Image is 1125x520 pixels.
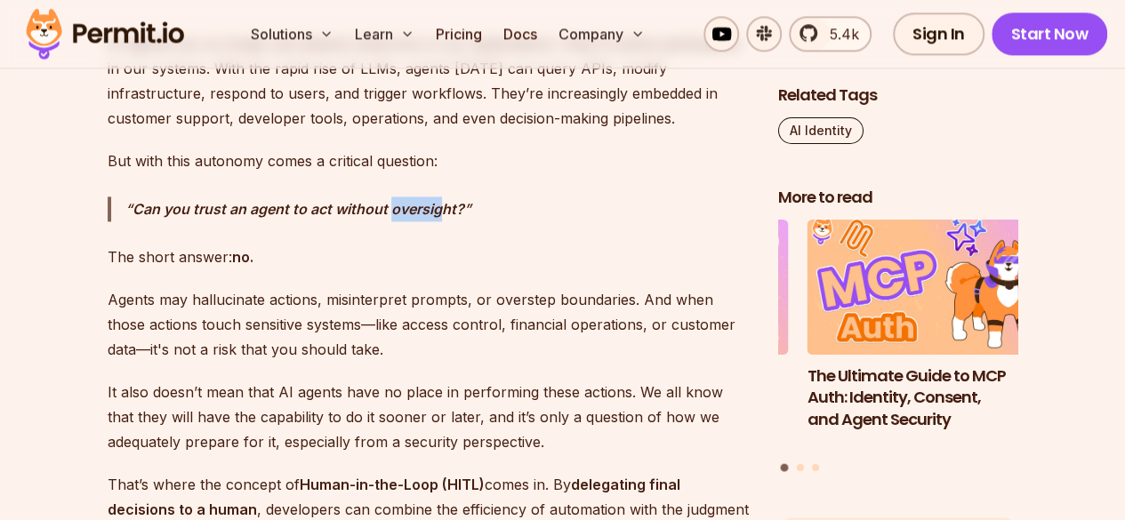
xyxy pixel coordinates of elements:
[108,244,750,269] p: The short answer:
[819,23,859,44] span: 5.4k
[893,12,984,55] a: Sign In
[808,220,1048,454] a: The Ultimate Guide to MCP Auth: Identity, Consent, and Agent SecurityThe Ultimate Guide to MCP Au...
[797,465,804,472] button: Go to slide 2
[808,365,1048,431] h3: The Ultimate Guide to MCP Auth: Identity, Consent, and Agent Security
[300,476,485,493] strong: Human-in-the-Loop (HITL)
[778,85,1018,108] h2: Related Tags
[808,220,1048,356] img: The Ultimate Guide to MCP Auth: Identity, Consent, and Agent Security
[108,31,750,131] p: AI agents are no longer just passive observers in our applications—they’re active participants in...
[108,476,680,518] strong: delegating final decisions to a human
[348,16,422,52] button: Learn
[808,220,1048,454] li: 1 of 3
[429,16,489,52] a: Pricing
[108,380,750,454] p: It also doesn’t mean that AI agents have no place in performing these actions. We all know that t...
[778,118,864,145] a: AI Identity
[781,465,789,473] button: Go to slide 1
[551,16,652,52] button: Company
[496,16,544,52] a: Docs
[549,365,789,453] h3: Delegating AI Permissions to Human Users with [DOMAIN_NAME]’s Access Request MCP
[549,220,789,356] img: Delegating AI Permissions to Human Users with Permit.io’s Access Request MCP
[244,16,341,52] button: Solutions
[18,4,192,64] img: Permit logo
[789,16,872,52] a: 5.4k
[133,200,464,218] strong: Can you trust an agent to act without oversight?
[778,220,1018,476] div: Posts
[549,220,789,454] li: 3 of 3
[232,248,253,266] strong: no.
[778,188,1018,210] h2: More to read
[108,287,750,362] p: Agents may hallucinate actions, misinterpret prompts, or overstep boundaries. And when those acti...
[992,12,1108,55] a: Start Now
[812,465,819,472] button: Go to slide 3
[108,148,750,173] p: But with this autonomy comes a critical question:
